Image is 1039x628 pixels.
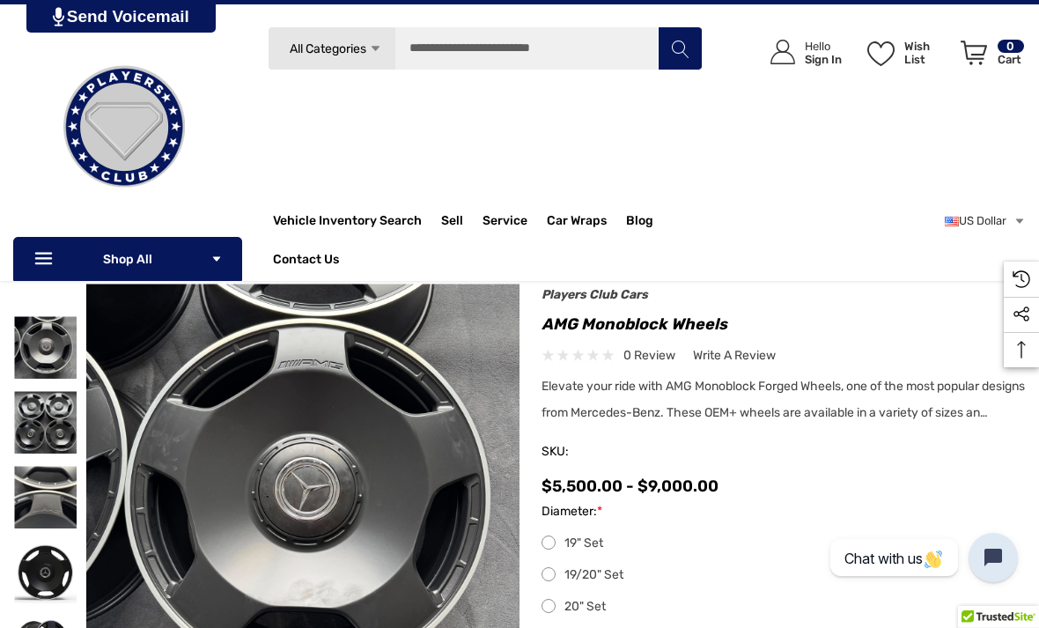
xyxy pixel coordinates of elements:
[273,213,422,233] a: Vehicle Inventory Search
[542,287,648,302] a: Players Club Cars
[53,7,64,26] img: PjwhLS0gR2VuZXJhdG9yOiBHcmF2aXQuaW8gLS0+PHN2ZyB4bWxucz0iaHR0cDovL3d3dy53My5vcmcvMjAwMC9zdmciIHhtb...
[33,249,59,270] svg: Icon Line
[14,541,77,603] img: AMG Monoblock Wheels
[542,310,1026,338] h1: AMG Monoblock Wheels
[626,213,653,233] a: Blog
[1013,306,1030,323] svg: Social Media
[483,213,527,233] a: Service
[14,391,77,454] img: AMG Monoblock Wheels
[547,203,626,239] a: Car Wraps
[805,53,842,66] p: Sign In
[36,39,212,215] img: Players Club | Cars For Sale
[961,41,987,65] svg: Review Your Cart
[14,316,77,379] img: AMG Monoblock Wheels
[13,237,242,281] p: Shop All
[542,501,1026,522] label: Diameter:
[268,26,395,70] a: All Categories Icon Arrow Down Icon Arrow Up
[542,379,1025,420] span: Elevate your ride with AMG Monoblock Forged Wheels, one of the most popular designs from Mercedes...
[542,596,1026,617] label: 20" Set
[750,22,851,83] a: Sign in
[542,440,630,464] span: SKU:
[953,22,1026,91] a: Cart with 0 items
[693,348,776,364] span: Write a Review
[998,53,1024,66] p: Cart
[770,40,795,64] svg: Icon User Account
[945,203,1026,239] a: USD
[369,42,382,55] svg: Icon Arrow Down
[547,213,607,233] span: Car Wraps
[273,252,339,271] a: Contact Us
[623,344,675,366] span: 0 review
[805,40,842,53] p: Hello
[1013,270,1030,288] svg: Recently Viewed
[859,22,953,83] a: Wish List Wish List
[542,565,1026,586] label: 19/20" Set
[14,466,77,528] img: AMG Monoblock Wheels
[441,203,483,239] a: Sell
[210,253,223,265] svg: Icon Arrow Down
[542,477,718,496] span: $5,500.00 - $9,000.00
[998,40,1024,53] p: 0
[867,41,895,66] svg: Wish List
[904,40,951,66] p: Wish List
[290,41,366,56] span: All Categories
[542,533,1026,554] label: 19" Set
[658,26,702,70] button: Search
[441,213,463,233] span: Sell
[693,344,776,366] a: Write a Review
[1004,341,1039,358] svg: Top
